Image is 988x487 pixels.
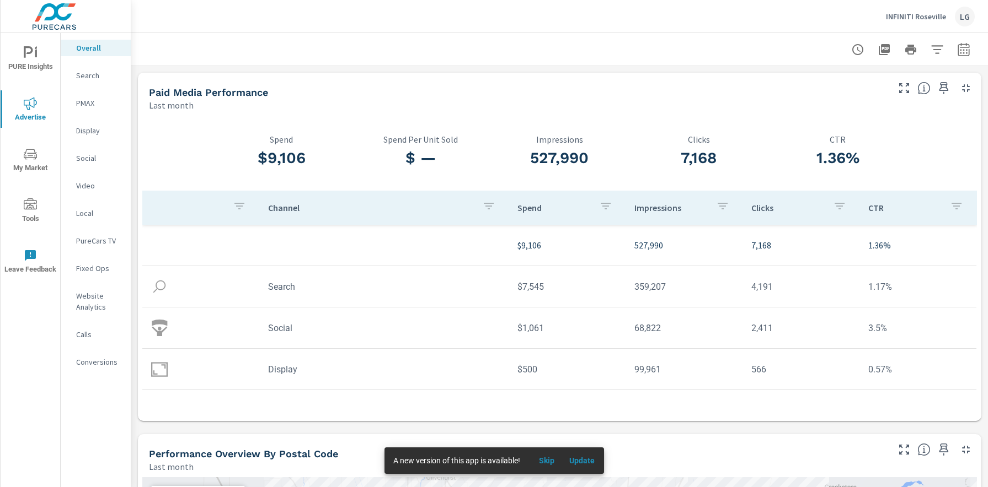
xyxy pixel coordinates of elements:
[886,12,946,21] p: INFINITI Roseville
[212,149,351,167] h3: $9,106
[955,7,975,26] div: LG
[76,70,122,81] p: Search
[259,355,509,383] td: Display
[151,278,168,295] img: icon-search.svg
[76,356,122,367] p: Conversions
[149,99,194,112] p: Last month
[4,249,57,276] span: Leave Feedback
[61,326,131,343] div: Calls
[61,67,131,84] div: Search
[917,82,931,95] span: Understand performance metrics over the selected time range.
[259,273,509,301] td: Search
[509,314,626,342] td: $1,061
[533,456,560,466] span: Skip
[76,125,122,136] p: Display
[149,448,338,459] h5: Performance Overview By Postal Code
[626,273,743,301] td: 359,207
[212,134,351,144] p: Spend
[953,39,975,61] button: Select Date Range
[4,97,57,124] span: Advertise
[859,355,976,383] td: 0.57%
[393,456,520,465] span: A new version of this app is available!
[629,134,768,144] p: Clicks
[4,148,57,175] span: My Market
[149,460,194,473] p: Last month
[564,452,600,469] button: Update
[517,202,590,213] p: Spend
[149,86,268,98] h5: Paid Media Performance
[517,239,617,252] p: $9,106
[61,95,131,111] div: PMAX
[751,202,824,213] p: Clicks
[61,288,131,315] div: Website Analytics
[61,232,131,249] div: PureCars TV
[743,273,859,301] td: 4,191
[76,42,122,53] p: Overall
[151,361,168,377] img: icon-display.svg
[509,273,626,301] td: $7,545
[351,149,490,167] h3: $ —
[868,202,941,213] p: CTR
[859,273,976,301] td: 1.17%
[743,314,859,342] td: 2,411
[629,149,768,167] h3: 7,168
[895,441,913,458] button: Make Fullscreen
[868,239,968,252] p: 1.36%
[61,260,131,277] div: Fixed Ops
[957,79,975,97] button: Minimize Widget
[751,239,851,252] p: 7,168
[76,153,122,164] p: Social
[917,443,931,456] span: Understand performance data by postal code. Individual postal codes can be selected and expanded ...
[76,235,122,246] p: PureCars TV
[4,198,57,225] span: Tools
[61,205,131,221] div: Local
[957,441,975,458] button: Minimize Widget
[268,202,473,213] p: Channel
[76,263,122,274] p: Fixed Ops
[626,355,743,383] td: 99,961
[4,46,57,73] span: PURE Insights
[634,202,707,213] p: Impressions
[490,149,629,167] h3: 527,990
[569,456,595,466] span: Update
[490,134,629,144] p: Impressions
[743,355,859,383] td: 566
[873,39,895,61] button: "Export Report to PDF"
[76,290,122,312] p: Website Analytics
[61,177,131,194] div: Video
[935,441,953,458] span: Save this to your personalized report
[529,452,564,469] button: Skip
[768,149,907,167] h3: 1.36%
[76,329,122,340] p: Calls
[61,354,131,370] div: Conversions
[76,180,122,191] p: Video
[935,79,953,97] span: Save this to your personalized report
[1,33,60,286] div: nav menu
[634,239,734,252] p: 527,990
[61,122,131,139] div: Display
[61,150,131,166] div: Social
[351,134,490,144] p: Spend Per Unit Sold
[76,98,122,109] p: PMAX
[76,208,122,219] p: Local
[259,314,509,342] td: Social
[895,79,913,97] button: Make Fullscreen
[626,314,743,342] td: 68,822
[151,320,168,336] img: icon-social.svg
[768,134,907,144] p: CTR
[61,40,131,56] div: Overall
[509,355,626,383] td: $500
[859,314,976,342] td: 3.5%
